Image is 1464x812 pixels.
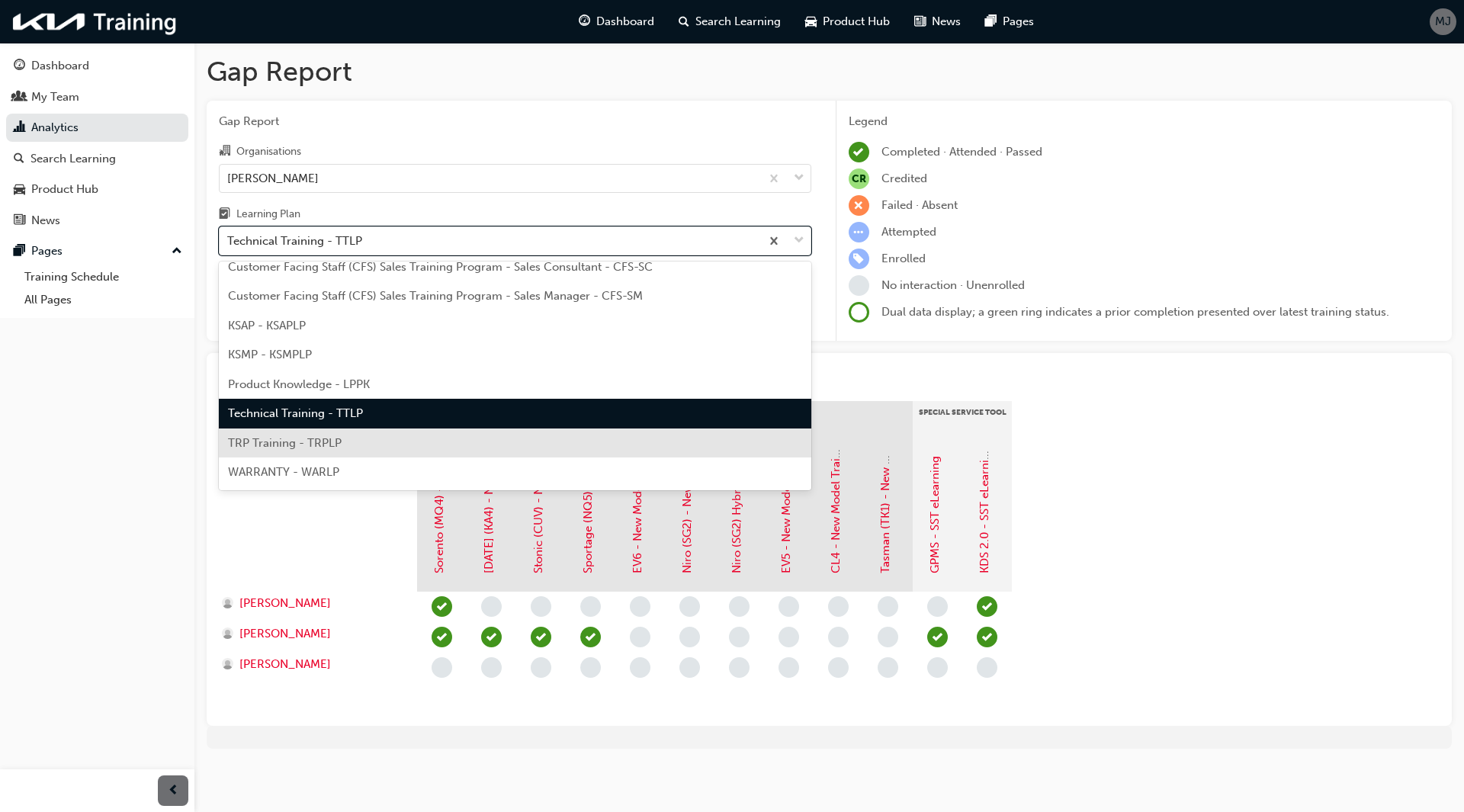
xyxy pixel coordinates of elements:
a: Training Schedule [18,265,188,289]
span: car-icon [14,183,25,197]
span: Search Learning [695,13,781,30]
span: No interaction · Unenrolled [881,278,1025,292]
span: up-icon [172,242,182,262]
span: [PERSON_NAME] [239,656,331,673]
span: learningRecordVerb_NONE-icon [580,657,601,678]
span: WARRANTY - WARLP [228,465,339,479]
span: learningRecordVerb_NONE-icon [630,627,650,647]
span: learningRecordVerb_NONE-icon [828,657,849,678]
span: Product Hub [823,13,890,30]
button: Pages [6,237,188,265]
div: [PERSON_NAME] [227,169,319,187]
span: chart-icon [14,121,25,135]
span: learningRecordVerb_NONE-icon [878,657,898,678]
span: pages-icon [985,12,997,31]
a: car-iconProduct Hub [793,6,902,37]
span: learningRecordVerb_PASS-icon [432,627,452,647]
a: All Pages [18,288,188,312]
a: My Team [6,83,188,111]
span: people-icon [14,91,25,104]
span: learningRecordVerb_NONE-icon [878,627,898,647]
span: learningRecordVerb_NONE-icon [729,657,750,678]
div: Product Hub [31,181,98,198]
a: [PERSON_NAME] [222,656,403,673]
a: Search Learning [6,145,188,173]
span: MJ [1435,13,1451,30]
a: [PERSON_NAME] [222,595,403,612]
span: Dual data display; a green ring indicates a prior completion presented over latest training status. [881,305,1389,319]
img: kia-training [8,6,183,37]
span: KSAP - KSAPLP [228,319,306,332]
span: news-icon [14,214,25,228]
span: learningRecordVerb_NONE-icon [729,596,750,617]
span: learningRecordVerb_COMPLETE-icon [432,596,452,617]
span: learningRecordVerb_NONE-icon [849,275,869,296]
span: learningRecordVerb_ENROLL-icon [849,249,869,269]
a: GPMS - SST eLearning [928,456,942,573]
div: Dashboard [31,57,89,75]
button: MJ [1430,8,1456,35]
a: search-iconSearch Learning [666,6,793,37]
span: KSMP - KSMPLP [228,348,312,361]
span: Attempted [881,225,936,239]
span: learningRecordVerb_NONE-icon [779,657,799,678]
a: guage-iconDashboard [567,6,666,37]
a: Dashboard [6,52,188,80]
span: learningRecordVerb_NONE-icon [927,596,948,617]
span: learningRecordVerb_NONE-icon [679,657,700,678]
div: My Team [31,88,79,106]
a: CL4 - New Model Training - eLearning [829,371,843,573]
a: KDS 2.0 - SST eLearning [978,446,991,573]
span: Completed · Attended · Passed [881,145,1042,159]
span: learningRecordVerb_NONE-icon [481,596,502,617]
a: Analytics [6,114,188,142]
span: learningRecordVerb_NONE-icon [828,596,849,617]
span: prev-icon [168,782,179,801]
span: learningRecordVerb_COMPLETE-icon [977,596,997,617]
span: learningRecordVerb_NONE-icon [481,657,502,678]
span: Customer Facing Staff (CFS) Sales Training Program - Sales Manager - CFS-SM [228,289,643,303]
span: [PERSON_NAME] [239,595,331,612]
a: pages-iconPages [973,6,1046,37]
span: Customer Facing Staff (CFS) Sales Training Program - Sales Consultant - CFS-SC [228,260,653,274]
span: down-icon [794,168,804,188]
a: News [6,207,188,235]
div: Learning Plan [236,207,300,222]
span: learningRecordVerb_NONE-icon [828,627,849,647]
a: Tasman (TK1) - New Model Training - eLearning [878,321,892,573]
span: guage-icon [579,12,590,31]
span: learningRecordVerb_NONE-icon [580,596,601,617]
span: Failed · Absent [881,198,958,212]
a: Product Hub [6,175,188,204]
span: news-icon [914,12,926,31]
span: learningRecordVerb_NONE-icon [779,627,799,647]
span: learningRecordVerb_COMPLETE-icon [531,627,551,647]
span: car-icon [805,12,817,31]
span: learningRecordVerb_NONE-icon [977,657,997,678]
span: down-icon [794,231,804,251]
span: learningRecordVerb_NONE-icon [679,596,700,617]
div: Organisations [236,144,301,159]
span: Product Knowledge - LPPK [228,377,370,391]
span: Credited [881,172,927,185]
span: learningRecordVerb_NONE-icon [630,596,650,617]
div: News [31,212,60,229]
button: DashboardMy TeamAnalyticsSearch LearningProduct HubNews [6,49,188,237]
span: learningRecordVerb_FAIL-icon [849,195,869,216]
span: learningRecordVerb_NONE-icon [630,657,650,678]
span: learningRecordVerb_NONE-icon [927,657,948,678]
span: learningRecordVerb_NONE-icon [531,657,551,678]
span: learningRecordVerb_NONE-icon [432,657,452,678]
span: learningplan-icon [219,208,230,222]
div: Pages [31,242,63,260]
span: learningRecordVerb_COMPLETE-icon [849,142,869,162]
span: Pages [1003,13,1034,30]
span: learningRecordVerb_NONE-icon [729,627,750,647]
span: [PERSON_NAME] [239,625,331,643]
span: learningRecordVerb_NONE-icon [679,627,700,647]
span: Technical Training - TTLP [228,406,363,420]
span: learningRecordVerb_PASS-icon [481,627,502,647]
span: search-icon [14,152,24,166]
